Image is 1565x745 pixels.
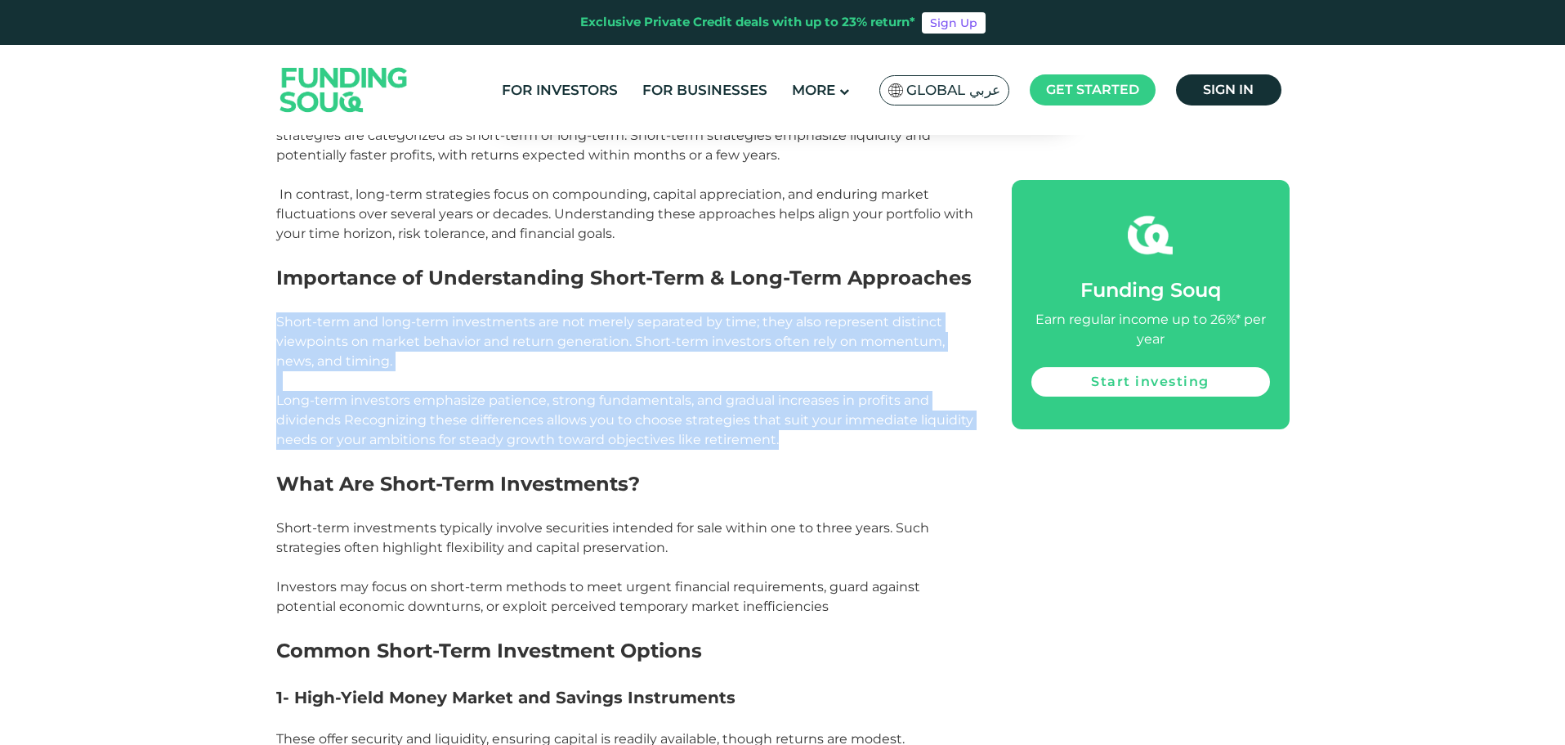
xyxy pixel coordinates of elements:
[276,293,975,371] p: Short-term and long-term investments are not merely separated by time; they also represent distin...
[276,688,736,707] strong: 1- High-Yield Money Market and Savings Instruments
[1080,278,1221,302] span: Funding Souq
[1046,82,1139,97] span: Get started
[276,499,975,617] p: Short-term investments typically involve securities intended for sale within one to three years. ...
[906,81,1000,100] span: Global عربي
[580,13,915,32] div: Exclusive Private Credit deals with up to 23% return*
[276,472,640,496] strong: What Are Short-Term Investments?
[276,266,972,289] strong: Importance of Understanding Short-Term & Long-Term Approaches
[264,48,424,131] img: Logo
[276,391,975,450] p: Long-term investors emphasize patience, strong fundamentals, and gradual increases in profits and...
[1031,367,1270,397] a: Start investing
[498,77,622,104] a: For Investors
[922,12,986,34] a: Sign Up
[888,83,903,97] img: SA Flag
[1128,213,1173,258] img: fsicon
[276,639,702,662] strong: Common Short-Term Investment Options
[792,82,835,98] span: More
[638,77,771,104] a: For Businesses
[1203,82,1254,97] span: Sign in
[276,87,975,244] p: One of the most crucial decisions investors face, is determining how long to hold investments. Br...
[1176,74,1281,105] a: Sign in
[1031,310,1270,349] div: Earn regular income up to 26%* per year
